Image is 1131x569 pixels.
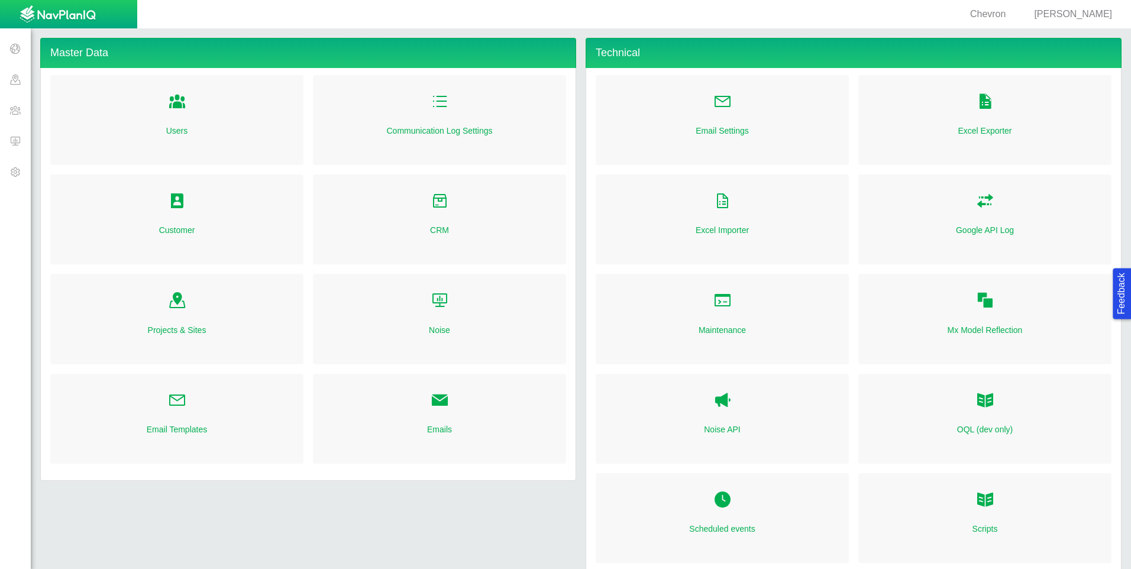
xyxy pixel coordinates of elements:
a: Folder Open Icon [431,388,449,414]
span: [PERSON_NAME] [1034,9,1112,19]
a: Emails [427,423,452,435]
a: Folder Open Icon [976,89,994,115]
h4: Master Data [40,38,576,68]
a: Google API Log [956,224,1014,236]
a: Excel Importer [696,224,749,236]
div: Folder Open Icon Mx Model Reflection [858,274,1111,364]
a: CRM [430,224,449,236]
a: OQL (dev only) [957,423,1013,435]
a: Noise API [713,388,732,414]
div: Folder Open Icon CRM [313,174,566,264]
div: Noise API Noise API [596,374,849,464]
a: Folder Open Icon [431,89,449,115]
div: Folder Open Icon Emails [313,374,566,464]
a: Scheduled events [689,523,755,535]
button: Feedback [1113,268,1131,319]
img: UrbanGroupSolutionsTheme$USG_Images$logo.png [20,5,96,24]
a: Noise [429,324,450,336]
div: Folder Open Icon Scripts [858,473,1111,563]
a: Email Templates [147,423,207,435]
a: Folder Open Icon [431,288,449,314]
a: Folder Open Icon [168,189,186,215]
a: Email Settings [696,125,748,137]
a: Folder Open Icon [713,288,732,314]
a: OQL [976,388,994,414]
a: Projects & Sites [148,324,206,336]
a: Folder Open Icon [431,189,449,215]
div: Folder Open Icon Email Templates [50,374,303,464]
span: Chevron [970,9,1006,19]
a: Excel Exporter [958,125,1012,137]
a: Customer [159,224,195,236]
div: Folder Open Icon Excel Exporter [858,75,1111,165]
div: Folder Open Icon Communication Log Settings [313,75,566,165]
a: Folder Open Icon [713,189,732,215]
a: Folder Open Icon [976,189,994,215]
div: Folder Open Icon Scheduled events [596,473,849,563]
a: Folder Open Icon [713,487,732,513]
a: Maintenance [699,324,746,336]
a: Noise API [704,423,740,435]
div: Folder Open Icon Maintenance [596,274,849,364]
div: Folder Open Icon Noise [313,274,566,364]
a: Folder Open Icon [168,388,186,414]
div: Folder Open Icon Projects & Sites [50,274,303,364]
div: Folder Open Icon Email Settings [596,75,849,165]
div: [PERSON_NAME] [1020,8,1117,21]
a: Folder Open Icon [168,288,186,314]
a: Folder Open Icon [976,288,994,314]
div: Folder Open Icon Customer [50,174,303,264]
a: Users [166,125,188,137]
a: Folder Open Icon [168,89,186,115]
div: Folder Open Icon Google API Log [858,174,1111,264]
a: Scripts [972,523,998,535]
div: OQL OQL (dev only) [858,374,1111,464]
a: Mx Model Reflection [948,324,1023,336]
div: Folder Open Icon Users [50,75,303,165]
div: Folder Open Icon Excel Importer [596,174,849,264]
a: Folder Open Icon [976,487,994,513]
a: Communication Log Settings [387,125,493,137]
a: Folder Open Icon [713,89,732,115]
h4: Technical [586,38,1122,68]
